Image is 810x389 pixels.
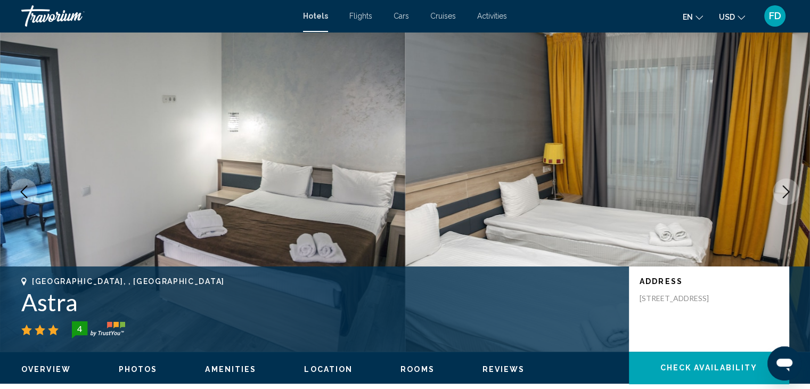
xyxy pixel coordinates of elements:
span: Check Availability [660,364,758,372]
span: Rooms [400,365,435,374]
span: Overview [21,365,71,374]
span: Location [304,365,353,374]
a: Travorium [21,5,292,27]
button: Change language [683,9,703,25]
button: Overview [21,364,71,374]
a: Activities [477,12,507,20]
iframe: Кнопка запуска окна обмена сообщениями [767,346,801,380]
span: Reviews [482,365,525,374]
button: Previous image [11,179,37,205]
button: Amenities [205,364,256,374]
a: Flights [349,12,372,20]
a: Cars [394,12,409,20]
p: [STREET_ADDRESS] [640,294,725,303]
div: 4 [69,322,90,335]
span: en [683,13,693,21]
button: Reviews [482,364,525,374]
button: Next image [773,179,799,205]
img: trustyou-badge-hor.svg [72,321,125,338]
span: USD [719,13,735,21]
span: Photos [119,365,158,374]
p: Address [640,277,778,286]
button: Location [304,364,353,374]
button: User Menu [761,5,789,27]
span: FD [769,11,781,21]
button: Change currency [719,9,745,25]
h1: Astra [21,288,618,316]
span: [GEOGRAPHIC_DATA], , [GEOGRAPHIC_DATA] [32,277,225,286]
a: Cruises [430,12,456,20]
span: Amenities [205,365,256,374]
button: Photos [119,364,158,374]
button: Rooms [400,364,435,374]
a: Hotels [303,12,328,20]
button: Check Availability [629,352,789,384]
